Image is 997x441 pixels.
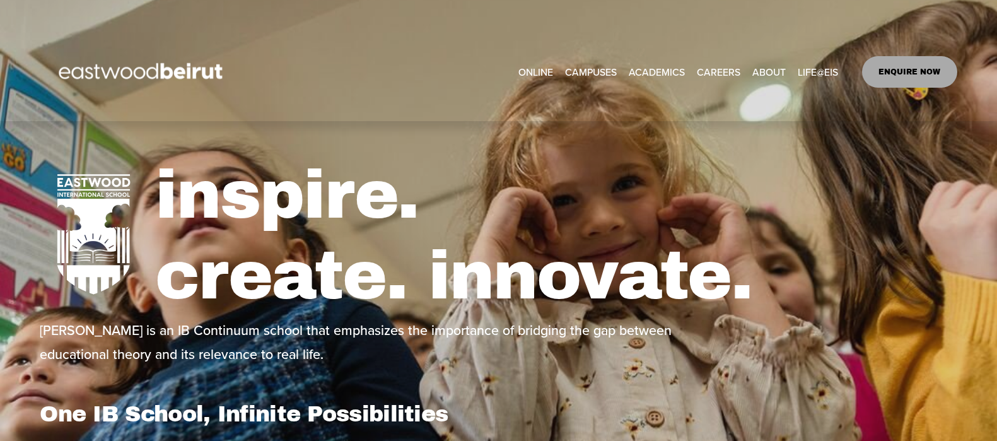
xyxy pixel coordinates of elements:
a: ENQUIRE NOW [862,56,957,88]
a: ONLINE [518,62,553,82]
a: folder dropdown [629,62,685,82]
span: ACADEMICS [629,63,685,81]
a: folder dropdown [752,62,786,82]
span: LIFE@EIS [798,63,838,81]
p: [PERSON_NAME] is an IB Continuum school that emphasizes the importance of bridging the gap betwee... [40,318,687,367]
img: EastwoodIS Global Site [40,40,245,104]
span: CAMPUSES [565,63,617,81]
span: ABOUT [752,63,786,81]
a: CAREERS [697,62,740,82]
h1: One IB School, Infinite Possibilities [40,401,495,427]
a: folder dropdown [565,62,617,82]
h1: inspire. create. innovate. [155,155,957,316]
a: folder dropdown [798,62,838,82]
